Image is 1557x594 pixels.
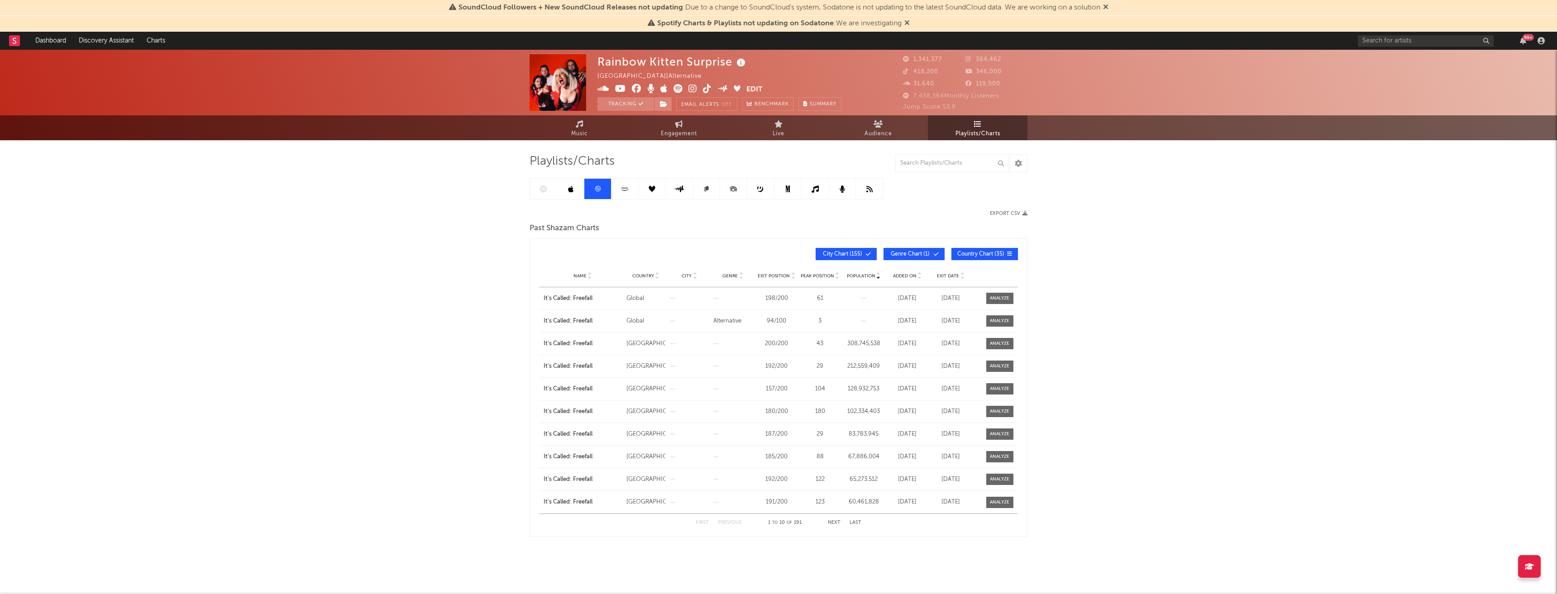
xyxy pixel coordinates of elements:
[801,317,840,326] div: 3
[844,385,883,394] div: 128,932,753
[951,248,1018,260] button: Country Chart(35)
[573,273,587,279] span: Name
[828,520,841,525] button: Next
[626,385,665,394] div: [GEOGRAPHIC_DATA]
[682,273,692,279] span: City
[931,430,970,439] div: [DATE]
[931,294,970,303] div: [DATE]
[801,339,840,348] div: 43
[1358,35,1494,47] input: Search for artists
[757,475,796,484] div: 192 / 200
[757,407,796,416] div: 180 / 200
[888,294,927,303] div: [DATE]
[676,97,737,111] button: Email AlertsOff
[757,339,796,348] div: 200 / 200
[850,520,861,525] button: Last
[757,430,796,439] div: 187 / 200
[773,128,784,139] span: Live
[544,294,622,303] a: It's Called: Freefall
[626,452,665,461] div: [GEOGRAPHIC_DATA]
[893,273,917,279] span: Added On
[657,20,902,27] span: : We are investigating
[895,154,1008,172] input: Search Playlists/Charts
[844,407,883,416] div: 102,334,403
[903,104,956,110] span: Jump Score: 53.9
[903,57,942,62] span: 1,341,377
[544,430,622,439] a: It's Called: Freefall
[931,385,970,394] div: [DATE]
[931,475,970,484] div: [DATE]
[626,317,665,326] div: Global
[544,339,622,348] div: It's Called: Freefall
[544,317,622,326] a: It's Called: Freefall
[140,32,172,50] a: Charts
[544,407,622,416] a: It's Called: Freefall
[801,407,840,416] div: 180
[931,498,970,507] div: [DATE]
[1520,37,1526,44] button: 99+
[544,475,622,484] a: It's Called: Freefall
[597,97,654,111] button: Tracking
[713,317,752,326] div: Alternative
[957,252,1004,257] span: Country Chart ( 35 )
[903,69,938,75] span: 418,200
[626,294,665,303] div: Global
[597,54,748,69] div: Rainbow Kitten Surprise
[530,223,599,234] span: Past Shazam Charts
[72,32,140,50] a: Discovery Assistant
[544,498,622,507] a: It's Called: Freefall
[798,97,841,111] button: Summary
[937,273,959,279] span: Exit Date
[810,102,836,107] span: Summary
[632,273,654,279] span: Country
[888,475,927,484] div: [DATE]
[801,498,840,507] div: 123
[884,248,945,260] button: Genre Chart(1)
[888,452,927,461] div: [DATE]
[888,317,927,326] div: [DATE]
[965,57,1001,62] span: 384,462
[787,521,792,525] span: of
[816,248,877,260] button: City Chart(155)
[928,115,1027,140] a: Playlists/Charts
[844,339,883,348] div: 308,745,538
[571,128,588,139] span: Music
[459,4,1100,11] span: : Due to a change to SoundCloud's system, Sodatone is not updating to the latest SoundCloud data....
[844,475,883,484] div: 65,273,512
[544,385,622,394] a: It's Called: Freefall
[801,475,840,484] div: 122
[1103,4,1108,11] span: Dismiss
[1523,34,1534,41] div: 99 +
[844,430,883,439] div: 83,783,945
[801,452,840,461] div: 88
[755,99,789,110] span: Benchmark
[888,498,927,507] div: [DATE]
[931,407,970,416] div: [DATE]
[544,362,622,371] a: It's Called: Freefall
[965,69,1002,75] span: 346,000
[931,362,970,371] div: [DATE]
[903,93,999,99] span: 7,438,364 Monthly Listeners
[888,407,927,416] div: [DATE]
[544,452,622,461] a: It's Called: Freefall
[760,518,810,528] div: 1 10 191
[626,498,665,507] div: [GEOGRAPHIC_DATA]
[696,520,709,525] button: First
[626,407,665,416] div: [GEOGRAPHIC_DATA]
[844,452,883,461] div: 67,886,004
[772,521,778,525] span: to
[888,362,927,371] div: [DATE]
[746,84,763,95] button: Edit
[931,317,970,326] div: [DATE]
[530,156,615,167] span: Playlists/Charts
[990,211,1027,216] button: Export CSV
